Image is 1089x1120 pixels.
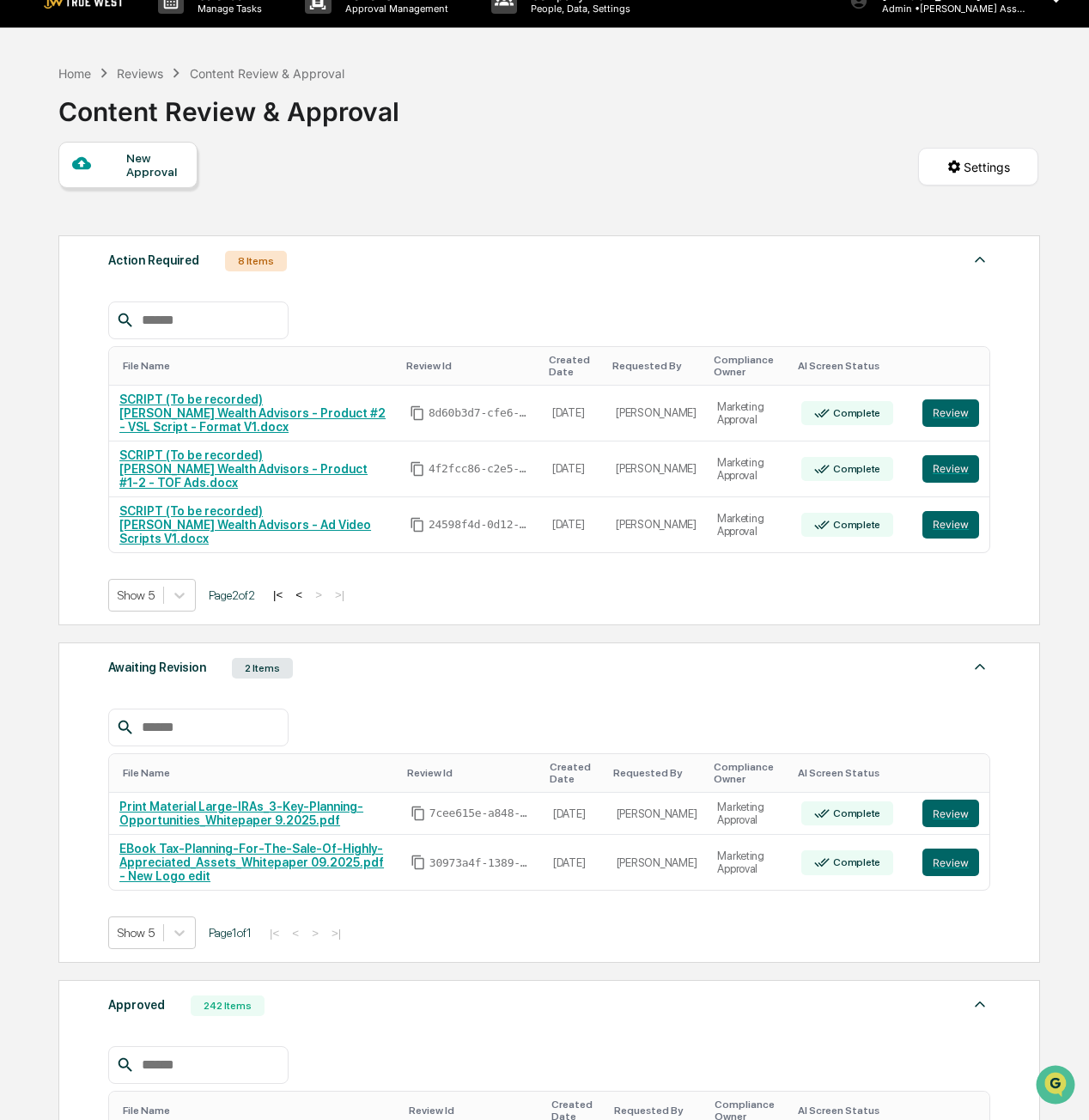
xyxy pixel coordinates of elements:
[119,448,368,490] a: SCRIPT (To be recorded) [PERSON_NAME] Wealth Advisors - Product #1-2 - TOF Ads.docx
[332,3,457,15] p: Approval Management
[287,926,304,940] button: <
[409,1105,538,1117] div: Toggle SortBy
[970,656,990,677] img: caret
[209,588,255,602] span: Page 2 of 2
[798,360,905,372] div: Toggle SortBy
[707,835,790,890] td: Marketing Approval
[268,587,288,602] button: |<
[922,511,979,539] button: Review
[707,793,790,836] td: Marketing Approval
[310,587,327,602] button: >
[429,406,532,420] span: 8d60b3d7-cfe6-4b1f-a98e-6c0fc4897f34
[922,399,979,427] button: Review
[707,497,791,552] td: Marketing Approval
[17,35,313,63] p: How can we help?
[543,835,606,890] td: [DATE]
[429,518,532,532] span: 24598f4d-0d12-403e-b4cb-b49d2eb6ee90
[58,82,399,127] div: Content Review & Approval
[970,249,990,270] img: caret
[108,656,206,679] div: Awaiting Revision
[191,995,265,1016] div: 242 Items
[407,767,536,779] div: Toggle SortBy
[542,441,605,497] td: [DATE]
[119,800,363,827] a: Print Material Large-IRAs_3-Key-Planning-Opportunities_Whitepaper 9.2025.pdf
[606,793,708,836] td: [PERSON_NAME]
[543,793,606,836] td: [DATE]
[190,66,344,81] div: Content Review & Approval
[517,3,639,15] p: People, Data, Settings
[922,800,979,827] button: Review
[707,386,791,441] td: Marketing Approval
[429,856,532,870] span: 30973a4f-1389-4933-a86e-f8ce41b232f7
[10,241,115,272] a: 🔎Data Lookup
[614,1105,702,1117] div: Toggle SortBy
[830,856,880,868] div: Complete
[926,360,983,372] div: Toggle SortBy
[918,148,1038,186] button: Settings
[406,360,535,372] div: Toggle SortBy
[108,249,199,271] div: Action Required
[798,767,905,779] div: Toggle SortBy
[117,66,163,81] div: Reviews
[410,517,425,533] span: Copy Id
[868,3,1028,15] p: Admin • [PERSON_NAME] Asset Management
[922,455,979,483] button: Review
[10,209,118,240] a: 🖐️Preclearance
[119,393,386,434] a: SCRIPT (To be recorded) [PERSON_NAME] Wealth Advisors - Product #2 - VSL Script - Format V1.docx
[209,926,252,940] span: Page 1 of 1
[330,587,350,602] button: >|
[429,462,532,476] span: 4f2fcc86-c2e5-4ab8-8d12-c18e427ccf5f
[411,806,426,821] span: Copy Id
[411,855,426,870] span: Copy Id
[58,148,217,161] div: We're available if you need us!
[922,849,979,876] button: Review
[108,994,165,1016] div: Approved
[605,441,707,497] td: [PERSON_NAME]
[123,767,393,779] div: Toggle SortBy
[34,248,108,265] span: Data Lookup
[798,1105,905,1117] div: Toggle SortBy
[232,658,293,679] div: 2 Items
[830,407,880,419] div: Complete
[714,761,783,785] div: Toggle SortBy
[17,250,31,264] div: 🔎
[142,216,213,233] span: Attestations
[926,1105,983,1117] div: Toggle SortBy
[714,354,784,378] div: Toggle SortBy
[410,405,425,421] span: Copy Id
[542,497,605,552] td: [DATE]
[290,587,307,602] button: <
[119,842,384,883] a: EBook Tax-Planning-For-The-Sale-Of-Highly-Appreciated_Assets_Whitepaper 09.2025.pdf - New Logo edit
[123,360,392,372] div: Toggle SortBy
[17,131,48,161] img: 1746055101610-c473b297-6a78-478c-a979-82029cc54cd1
[292,136,313,156] button: Start new chat
[326,926,346,940] button: >|
[830,519,880,531] div: Complete
[612,360,700,372] div: Toggle SortBy
[1034,1063,1080,1110] iframe: Open customer support
[970,994,990,1014] img: caret
[830,463,880,475] div: Complete
[17,217,31,231] div: 🖐️
[550,761,599,785] div: Toggle SortBy
[429,807,532,820] span: 7cee615e-a848-4886-b198-74660393e03a
[125,217,138,231] div: 🗄️
[121,289,208,303] a: Powered byPylon
[118,209,220,240] a: 🗄️Attestations
[58,66,91,81] div: Home
[307,926,324,940] button: >
[707,441,791,497] td: Marketing Approval
[542,386,605,441] td: [DATE]
[225,251,287,271] div: 8 Items
[549,354,599,378] div: Toggle SortBy
[58,131,282,148] div: Start new chat
[410,461,425,477] span: Copy Id
[184,3,271,15] p: Manage Tasks
[830,807,880,819] div: Complete
[605,386,707,441] td: [PERSON_NAME]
